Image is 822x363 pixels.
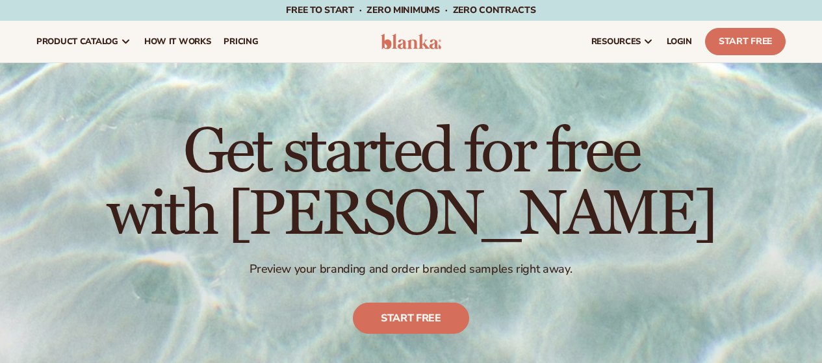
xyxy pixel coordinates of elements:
a: LOGIN [660,21,699,62]
span: resources [591,36,641,47]
a: Start Free [705,28,786,55]
p: Preview your branding and order branded samples right away. [107,262,715,277]
span: Free to start · ZERO minimums · ZERO contracts [286,4,535,16]
span: pricing [224,36,258,47]
a: product catalog [30,21,138,62]
a: Start free [353,303,469,334]
a: resources [585,21,660,62]
span: LOGIN [667,36,692,47]
img: logo [381,34,442,49]
span: product catalog [36,36,118,47]
a: How It Works [138,21,218,62]
h1: Get started for free with [PERSON_NAME] [107,121,715,246]
a: pricing [217,21,264,62]
span: How It Works [144,36,211,47]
